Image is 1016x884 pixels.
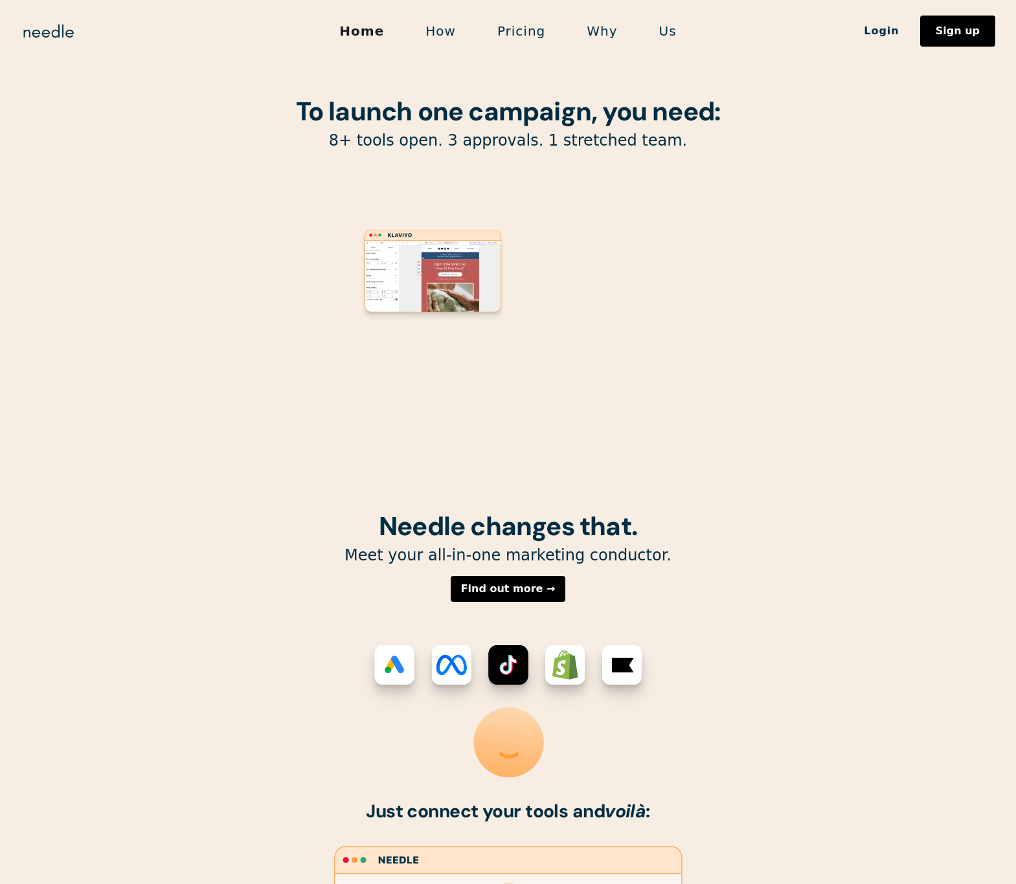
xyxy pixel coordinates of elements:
[296,94,721,128] strong: To launch one campaign, you need:
[178,131,839,151] p: 8+ tools open. 3 approvals. 1 stretched team.
[379,509,637,543] strong: Needle changes that.
[477,17,566,45] a: Pricing
[178,546,839,566] p: Meet your all-in-one marketing conductor.
[638,17,697,45] a: Us
[461,584,556,594] div: Find out more →
[936,26,980,36] div: Sign up
[319,17,405,45] a: Home
[405,17,477,45] a: How
[451,576,566,602] a: Find out more →
[605,799,646,823] em: voilà
[366,799,650,823] strong: Just connect your tools and :
[566,17,638,45] a: Why
[920,16,995,47] a: Sign up
[843,20,920,42] a: Login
